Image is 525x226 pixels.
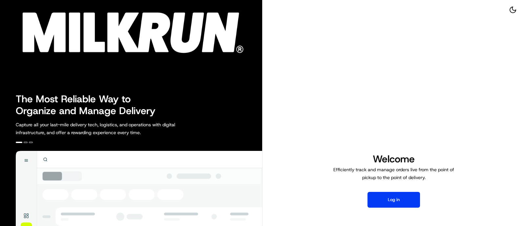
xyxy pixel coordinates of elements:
[4,4,250,56] img: Company Logo
[331,153,457,166] h1: Welcome
[16,93,163,117] h2: The Most Reliable Way to Organize and Manage Delivery
[367,192,420,208] button: Log in
[16,121,205,136] p: Capture all your last-mile delivery tech, logistics, and operations with digital infrastructure, ...
[331,166,457,181] p: Efficiently track and manage orders live from the point of pickup to the point of delivery.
